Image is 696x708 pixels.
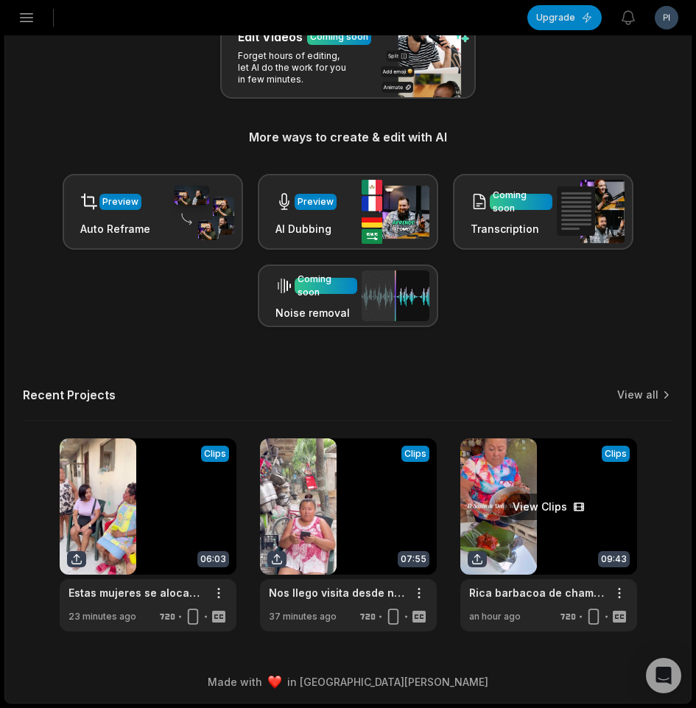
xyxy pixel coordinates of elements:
[23,388,116,402] h2: Recent Projects
[298,273,354,299] div: Coming soon
[617,388,658,402] a: View all
[275,305,357,320] h3: Noise removal
[493,189,549,215] div: Coming soon
[557,180,625,243] img: transcription.png
[80,221,150,236] h3: Auto Reframe
[362,270,429,321] img: noise_removal.png
[362,180,429,244] img: ai_dubbing.png
[527,5,602,30] button: Upgrade
[102,195,138,208] div: Preview
[68,585,204,600] a: Estas mujeres se alocan bien fe0
[18,674,678,690] div: Made with in [GEOGRAPHIC_DATA][PERSON_NAME]
[268,676,281,689] img: heart emoji
[298,195,334,208] div: Preview
[646,658,681,693] div: Open Intercom Messenger
[310,30,368,43] div: Coming soon
[23,128,673,146] h3: More ways to create & edit with AI
[469,585,605,600] a: Rica barbacoa de chamberete de res en hojas de plátano 😋
[269,585,404,600] a: Nos llego visita desde nuestro bello Veracruz 😋
[238,50,352,85] p: Forget hours of editing, let AI do the work for you in few minutes.
[166,183,234,241] img: auto_reframe.png
[471,221,552,236] h3: Transcription
[275,221,337,236] h3: AI Dubbing
[238,28,303,46] h3: Edit Videos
